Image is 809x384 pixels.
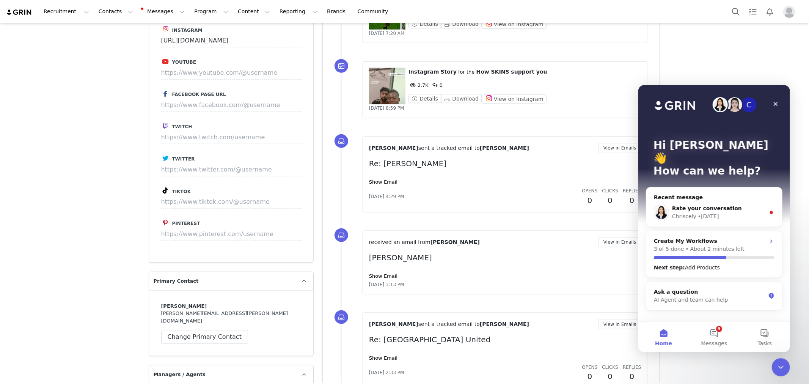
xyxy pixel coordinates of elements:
input: https://www.pinterest.com/username [161,227,302,241]
span: Primary Contact [154,277,199,285]
img: placeholder-profile.jpg [783,6,795,18]
span: 2.7K [408,82,429,88]
span: Clicks [602,188,618,194]
a: Tasks [745,3,761,20]
span: Youtube [172,60,196,65]
input: https://www.facebook.com/@username [161,98,302,112]
span: [PERSON_NAME] [369,145,418,151]
input: https://www.youtube.com/@username [161,66,302,80]
span: Instagram [172,28,203,33]
span: [DATE] 3:13 PM [369,281,404,288]
h2: 0 [602,195,618,206]
span: Opens [582,365,598,370]
span: Twitch [172,124,192,129]
span: [DATE] 4:29 PM [369,193,404,200]
p: Re: [GEOGRAPHIC_DATA] United [369,334,641,345]
input: https://www.tiktok.com/@username [161,195,302,209]
body: Rich Text Area. Press ALT-0 for help. [6,6,311,14]
button: Program [190,3,233,20]
span: Opens [582,188,598,194]
span: Story [441,69,457,75]
span: sent a tracked email to [418,321,480,327]
p: ⁨ ⁩ ⁨ ⁩ for the ⁨ ⁩ [408,68,641,76]
a: Community [353,3,396,20]
button: Details [408,19,441,28]
button: View in Emails [599,143,641,153]
a: View on Instagram [482,21,547,27]
button: Content [233,3,275,20]
button: Change Primary Contact [161,330,248,344]
button: View on Instagram [482,94,547,104]
span: [PERSON_NAME] [480,321,529,327]
button: View on Instagram [482,20,547,29]
span: [PERSON_NAME] [369,321,418,327]
span: Replies [623,188,641,194]
h2: 0 [582,195,598,206]
span: received an email from [369,239,430,245]
input: https://www.twitch.com/username [161,131,302,144]
button: Profile [779,6,803,18]
span: Tiktok [172,189,191,194]
div: [PERSON_NAME][EMAIL_ADDRESS][PERSON_NAME][DOMAIN_NAME] [161,302,301,344]
h2: 0 [623,371,641,382]
button: Download [441,19,482,28]
button: Details [408,94,441,103]
p: [PERSON_NAME] [369,252,641,263]
span: 0 [430,82,443,88]
button: Reporting [275,3,322,20]
span: [DATE] 2:33 PM [369,369,404,376]
span: [DATE] 7:20 AM [369,31,405,36]
button: Download [441,94,482,103]
button: Notifications [762,3,778,20]
button: Search [727,3,744,20]
a: Brands [322,3,352,20]
span: Instagram [408,69,439,75]
button: Messages [138,3,189,20]
strong: [PERSON_NAME] [161,303,207,309]
iframe: Intercom live chat [772,358,790,376]
img: instagram.svg [163,26,169,32]
span: Clicks [602,365,618,370]
a: Show Email [369,355,397,361]
button: View in Emails [599,237,641,247]
span: [PERSON_NAME] [430,239,480,245]
a: Show Email [369,179,397,185]
h2: 0 [582,371,598,382]
span: Pinterest [172,221,200,226]
iframe: Intercom live chat [638,85,790,352]
a: View on Instagram [482,96,547,102]
span: Twitter [172,156,195,162]
input: https://www.instagram.com/username [161,34,302,47]
span: Replies [623,365,641,370]
span: Facebook Page URL [172,92,226,97]
input: https://www.twitter.com/@username [161,163,302,176]
a: Show Email [369,273,397,279]
button: Recruitment [39,3,94,20]
span: How SKINS support you [476,69,547,75]
span: sent a tracked email to [418,145,480,151]
h2: 0 [602,371,618,382]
